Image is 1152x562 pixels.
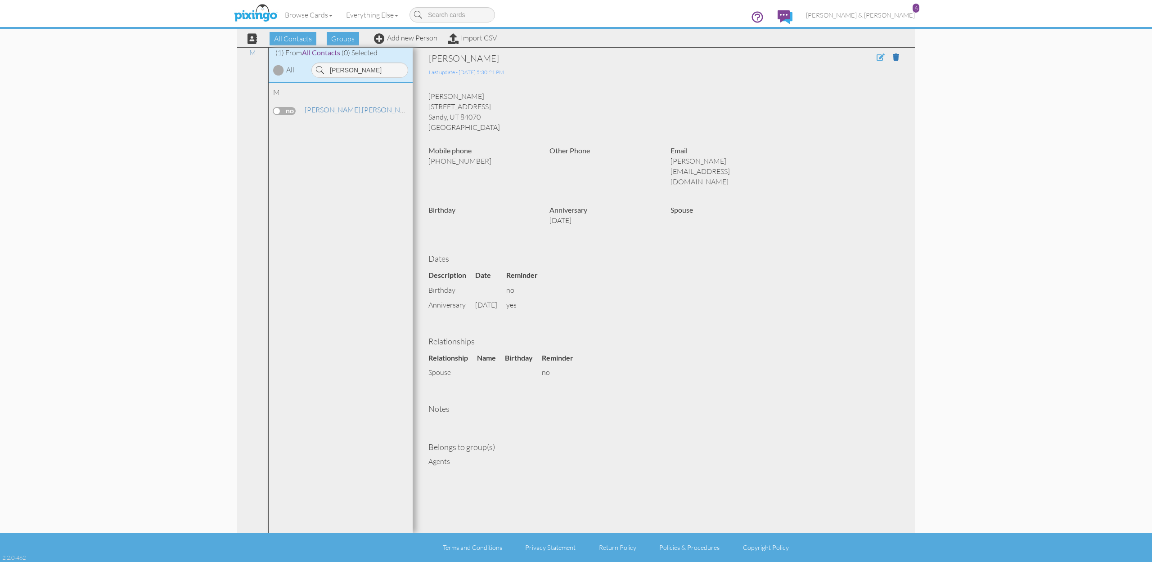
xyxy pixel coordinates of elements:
[270,32,316,45] span: All Contacts
[477,351,505,366] th: Name
[549,215,657,226] p: [DATE]
[269,48,413,58] div: (1) From
[505,351,542,366] th: Birthday
[549,205,587,214] strong: Anniversary
[428,156,536,166] p: [PHONE_NUMBER]
[428,268,475,283] th: Description
[2,553,26,562] div: 2.2.0-462
[428,146,472,155] strong: Mobile phone
[743,544,789,551] a: Copyright Policy
[448,33,497,42] a: Import CSV
[302,48,340,57] span: All Contacts
[506,268,547,283] th: Reminder
[273,87,408,100] div: M
[525,544,576,551] a: Privacy Statement
[799,4,922,27] a: [PERSON_NAME] & [PERSON_NAME] 6
[599,544,636,551] a: Return Policy
[659,544,720,551] a: Policies & Procedures
[342,48,378,57] span: (0) Selected
[428,365,477,380] td: spouse
[475,298,506,312] td: [DATE]
[428,283,475,298] td: birthday
[542,351,582,366] th: Reminder
[428,205,455,214] strong: Birthday
[428,443,899,452] h4: Belongs to group(s)
[374,33,437,42] a: Add new Person
[305,105,362,114] span: [PERSON_NAME],
[443,544,502,551] a: Terms and Conditions
[670,205,693,214] strong: Spouse
[670,146,688,155] strong: Email
[506,283,547,298] td: no
[778,10,792,24] img: comments.svg
[428,298,475,312] td: anniversary
[429,69,504,76] span: Last update - [DATE] 5:30:21 PM
[409,7,495,22] input: Search cards
[245,47,261,58] a: M
[806,11,915,19] span: [PERSON_NAME] & [PERSON_NAME]
[304,104,418,115] a: [PERSON_NAME]
[549,146,590,155] strong: Other Phone
[327,32,359,45] span: Groups
[428,337,899,346] h4: Relationships
[428,254,899,263] h4: Dates
[428,456,899,467] div: Agents
[913,4,919,13] div: 6
[429,52,802,65] div: [PERSON_NAME]
[428,351,477,366] th: Relationship
[506,298,547,312] td: yes
[278,4,339,26] a: Browse Cards
[232,2,279,25] img: pixingo logo
[475,268,506,283] th: Date
[428,405,899,414] h4: Notes
[670,156,778,187] p: [PERSON_NAME][EMAIL_ADDRESS][DOMAIN_NAME]
[542,365,582,380] td: no
[422,91,906,132] div: [PERSON_NAME] [STREET_ADDRESS] Sandy, UT 84070 [GEOGRAPHIC_DATA]
[339,4,405,26] a: Everything Else
[286,65,294,75] div: All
